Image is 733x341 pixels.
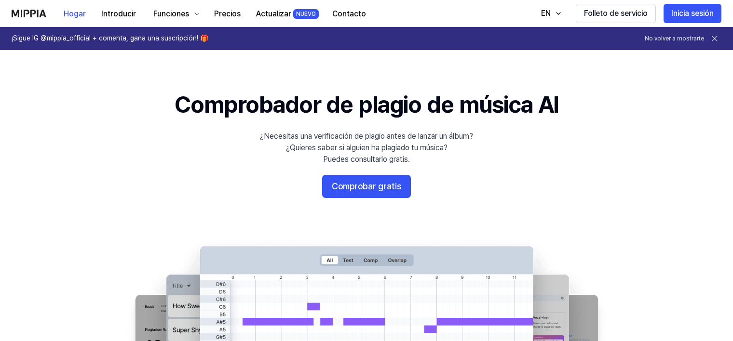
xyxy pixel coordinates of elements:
div: NUEVO [293,9,319,19]
button: Funciones [144,4,206,24]
button: Contacto [325,4,374,24]
h1: Comprobador de plagio de música AI [175,89,559,121]
button: Inicia sesión [664,4,721,23]
button: Comprobar gratis [322,175,411,198]
button: ActualizarNUEVO [248,4,325,24]
h1: ¡Sigue IG @mippia_official + comenta, gana una suscripción! 🎁 [12,34,208,43]
button: Folleto de servicio [576,4,656,23]
div: ¿Necesitas una verificación de plagio antes de lanzar un álbum? ¿Quieres saber si alguien ha plag... [260,131,473,165]
button: No volver a mostrarte [645,35,704,43]
button: EN [531,4,568,23]
button: Hogar [56,4,94,24]
div: EN [539,8,553,19]
a: ActualizarNUEVO [248,0,325,27]
button: Introducir [94,4,144,24]
img: logotipo [12,10,46,17]
div: Funciones [151,8,191,20]
button: Precios [206,4,248,24]
a: Hogar [56,0,94,27]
